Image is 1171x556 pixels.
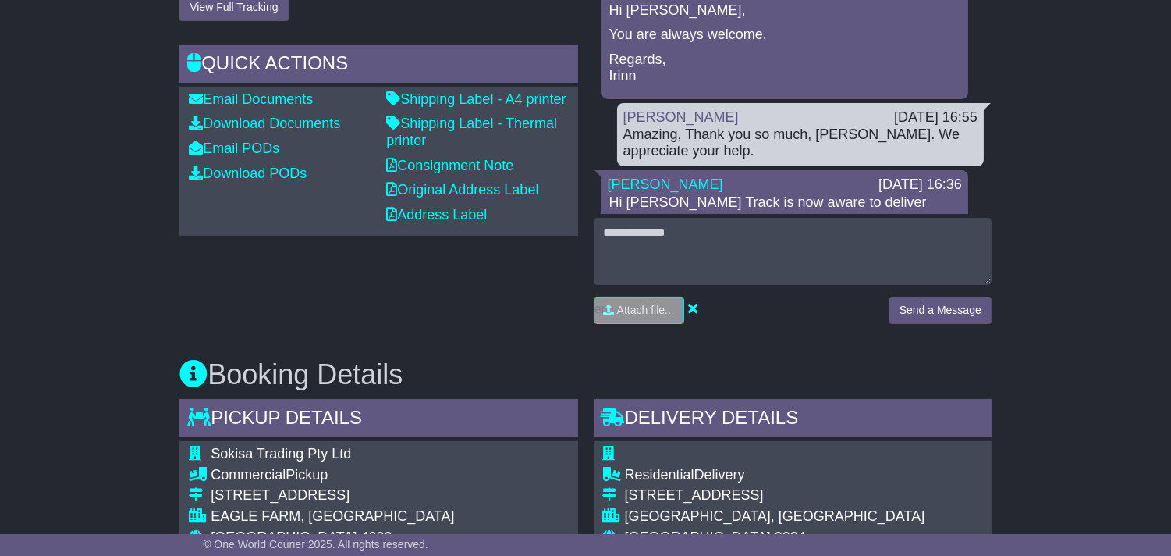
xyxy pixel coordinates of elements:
div: [DATE] 16:55 [894,109,978,127]
a: [PERSON_NAME] [608,176,723,192]
div: Quick Actions [179,45,577,87]
p: Regards, Irinn [609,52,960,85]
a: Consignment Note [386,158,513,173]
div: EAGLE FARM, [GEOGRAPHIC_DATA] [211,508,483,526]
div: Amazing, Thank you so much, [PERSON_NAME]. We appreciate your help. [623,127,978,160]
div: [GEOGRAPHIC_DATA], [GEOGRAPHIC_DATA] [625,508,925,526]
span: Residential [625,467,694,483]
a: Address Label [386,207,487,223]
div: Delivery [625,467,925,484]
span: 3024 [775,529,806,545]
a: Shipping Label - Thermal printer [386,116,557,148]
a: Download PODs [189,166,307,181]
span: © One World Courier 2025. All rights reserved. [203,538,428,551]
div: Pickup [211,467,483,484]
a: [PERSON_NAME] [623,109,739,125]
div: Delivery Details [594,399,992,441]
a: Email PODs [189,141,279,156]
h3: Booking Details [179,359,992,390]
span: [GEOGRAPHIC_DATA] [211,529,357,545]
span: [GEOGRAPHIC_DATA] [625,529,771,545]
p: Hi [PERSON_NAME], [609,2,960,20]
div: Pickup Details [179,399,577,441]
button: Send a Message [889,297,992,324]
span: Sokisa Trading Pty Ltd [211,446,351,462]
div: [STREET_ADDRESS] [625,487,925,504]
div: [DATE] 16:36 [878,176,962,194]
p: Hi [PERSON_NAME] Track is now aware to deliver freight to the [STREET_ADDRESS] [609,194,960,228]
a: Download Documents [189,116,340,131]
span: 4009 [361,529,392,545]
a: Email Documents [189,91,313,107]
div: [STREET_ADDRESS] [211,487,483,504]
a: Shipping Label - A4 printer [386,91,566,107]
p: You are always welcome. [609,27,960,44]
a: Original Address Label [386,182,538,198]
span: Commercial [211,467,286,483]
